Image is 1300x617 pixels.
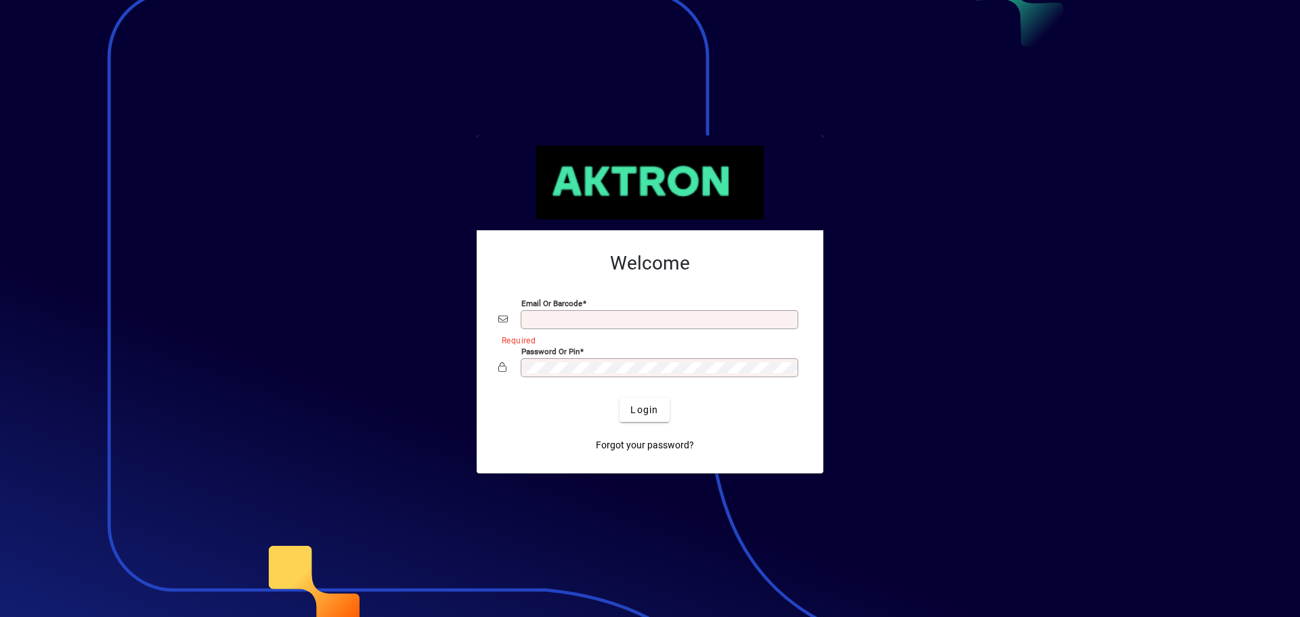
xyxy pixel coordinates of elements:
mat-label: Email or Barcode [521,299,582,308]
span: Login [630,403,658,417]
a: Forgot your password? [590,433,699,457]
mat-error: Required [502,333,791,347]
button: Login [620,398,669,422]
mat-label: Password or Pin [521,347,580,356]
h2: Welcome [498,252,802,275]
span: Forgot your password? [596,438,694,452]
